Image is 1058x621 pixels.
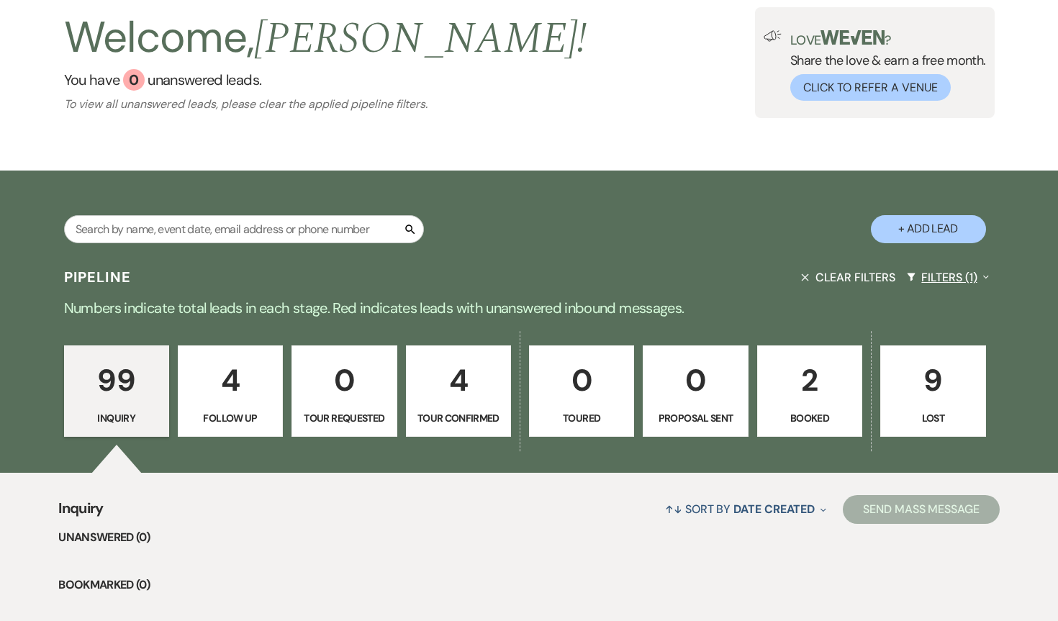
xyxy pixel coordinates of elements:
[890,410,976,426] p: Lost
[890,356,976,404] p: 9
[406,345,511,438] a: 4Tour Confirmed
[652,356,738,404] p: 0
[58,497,104,528] span: Inquiry
[767,356,853,404] p: 2
[843,495,1000,524] button: Send Mass Message
[64,69,587,91] a: You have 0 unanswered leads.
[901,258,995,296] button: Filters (1)
[254,6,587,72] span: [PERSON_NAME] !
[764,30,782,42] img: loud-speaker-illustration.svg
[652,410,738,426] p: Proposal Sent
[64,267,132,287] h3: Pipeline
[820,30,885,45] img: weven-logo-green.svg
[415,356,502,404] p: 4
[790,30,986,47] p: Love ?
[415,410,502,426] p: Tour Confirmed
[11,296,1047,319] p: Numbers indicate total leads in each stage. Red indicates leads with unanswered inbound messages.
[73,410,160,426] p: Inquiry
[880,345,985,438] a: 9Lost
[538,410,625,426] p: Toured
[790,74,951,101] button: Click to Refer a Venue
[643,345,748,438] a: 0Proposal Sent
[665,502,682,517] span: ↑↓
[301,356,387,404] p: 0
[301,410,387,426] p: Tour Requested
[58,528,1000,547] li: Unanswered (0)
[64,7,587,69] h2: Welcome,
[178,345,283,438] a: 4Follow Up
[64,96,587,112] p: To view all unanswered leads, please clear the applied pipeline filters.
[757,345,862,438] a: 2Booked
[73,356,160,404] p: 99
[538,356,625,404] p: 0
[64,215,424,243] input: Search by name, event date, email address or phone number
[291,345,397,438] a: 0Tour Requested
[187,410,273,426] p: Follow Up
[123,69,145,91] div: 0
[871,215,986,243] button: + Add Lead
[795,258,900,296] button: Clear Filters
[782,30,986,101] div: Share the love & earn a free month.
[733,502,815,517] span: Date Created
[529,345,634,438] a: 0Toured
[64,345,169,438] a: 99Inquiry
[659,490,832,528] button: Sort By Date Created
[767,410,853,426] p: Booked
[58,576,1000,594] li: Bookmarked (0)
[187,356,273,404] p: 4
